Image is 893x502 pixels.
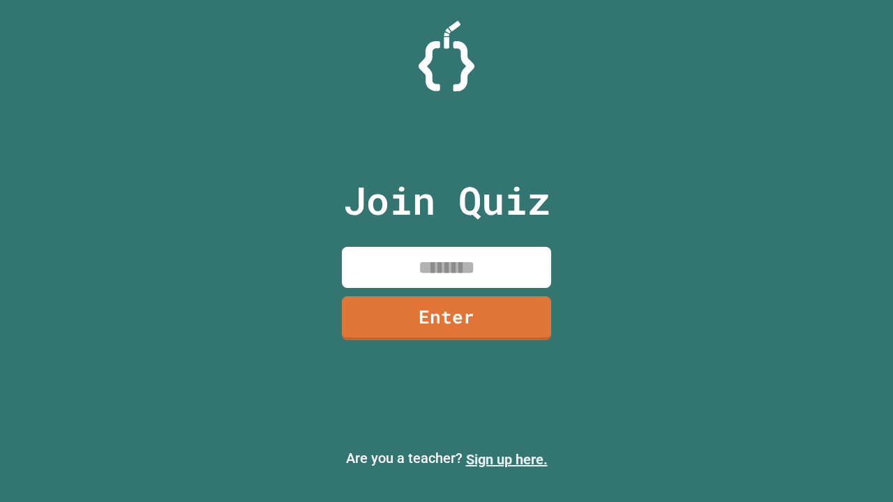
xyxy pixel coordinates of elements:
iframe: chat widget [777,386,879,445]
iframe: chat widget [834,446,879,488]
p: Are you a teacher? [11,448,882,470]
a: Sign up here. [466,451,548,468]
a: Enter [342,296,551,340]
p: Join Quiz [343,172,550,229]
img: Logo.svg [419,21,474,91]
